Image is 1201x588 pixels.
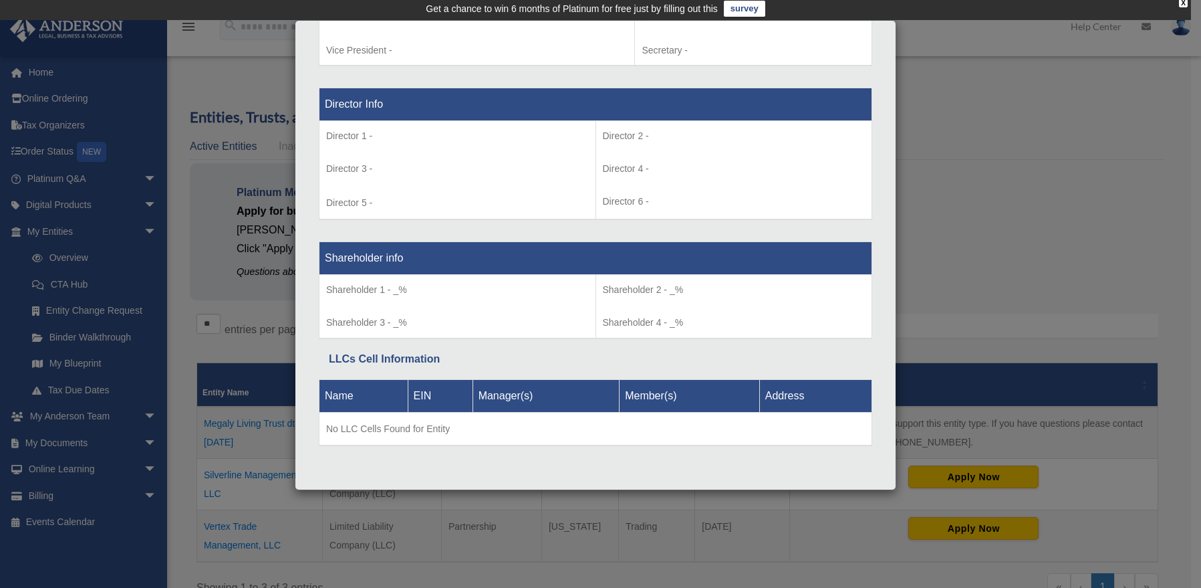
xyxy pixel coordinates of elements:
[724,1,765,17] a: survey
[603,193,865,210] p: Director 6 -
[326,42,628,59] p: Vice President -
[603,282,865,298] p: Shareholder 2 - _%
[319,412,872,446] td: No LLC Cells Found for Entity
[603,314,865,331] p: Shareholder 4 - _%
[473,379,620,412] th: Manager(s)
[326,282,589,298] p: Shareholder 1 - _%
[426,1,718,17] div: Get a chance to win 6 months of Platinum for free just by filling out this
[408,379,473,412] th: EIN
[319,242,872,275] th: Shareholder info
[603,161,865,177] p: Director 4 -
[319,379,408,412] th: Name
[759,379,872,412] th: Address
[326,161,589,177] p: Director 3 -
[329,350,862,369] div: LLCs Cell Information
[326,128,589,144] p: Director 1 -
[319,88,872,121] th: Director Info
[603,128,865,144] p: Director 2 -
[326,314,589,331] p: Shareholder 3 - _%
[620,379,760,412] th: Member(s)
[319,121,596,220] td: Director 5 -
[642,42,865,59] p: Secretary -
